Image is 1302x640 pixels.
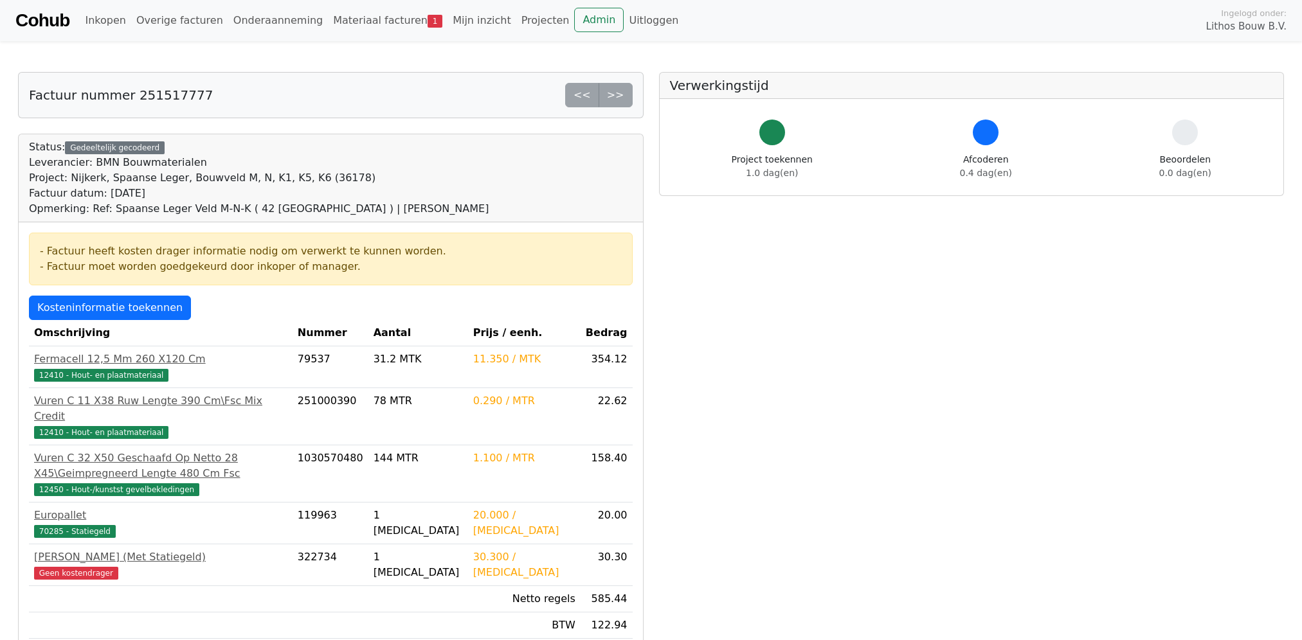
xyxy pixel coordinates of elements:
a: [PERSON_NAME] (Met Statiegeld)Geen kostendrager [34,549,287,580]
h5: Verwerkingstijd [670,78,1274,93]
div: Afcoderen [960,153,1012,180]
span: 12410 - Hout- en plaatmateriaal [34,426,168,439]
td: 158.40 [581,445,633,502]
div: Gedeeltelijk gecodeerd [65,141,165,154]
div: Europallet [34,508,287,523]
div: Opmerking: Ref: Spaanse Leger Veld M-N-K ( 42 [GEOGRAPHIC_DATA] ) | [PERSON_NAME] [29,201,489,217]
th: Prijs / eenh. [468,320,581,346]
span: 70285 - Statiegeld [34,525,116,538]
div: 1 [MEDICAL_DATA] [374,508,463,538]
div: 20.000 / [MEDICAL_DATA] [473,508,575,538]
a: Fermacell 12,5 Mm 260 X120 Cm12410 - Hout- en plaatmateriaal [34,351,287,382]
a: Admin [574,8,624,32]
div: Vuren C 32 X50 Geschaafd Op Netto 28 X45\Geimpregneerd Lengte 480 Cm Fsc [34,450,287,481]
span: 0.4 dag(en) [960,168,1012,178]
th: Aantal [368,320,468,346]
a: Cohub [15,5,69,36]
a: Uitloggen [624,8,683,33]
td: Netto regels [468,586,581,612]
span: 12410 - Hout- en plaatmateriaal [34,369,168,382]
div: Vuren C 11 X38 Ruw Lengte 390 Cm\Fsc Mix Credit [34,393,287,424]
div: 30.300 / [MEDICAL_DATA] [473,549,575,580]
div: Status: [29,139,489,217]
div: 78 MTR [374,393,463,409]
a: Vuren C 32 X50 Geschaafd Op Netto 28 X45\Geimpregneerd Lengte 480 Cm Fsc12450 - Hout-/kunstst gev... [34,450,287,497]
span: 0.0 dag(en) [1159,168,1211,178]
a: Projecten [516,8,575,33]
td: 585.44 [581,586,633,612]
a: Vuren C 11 X38 Ruw Lengte 390 Cm\Fsc Mix Credit12410 - Hout- en plaatmateriaal [34,393,287,440]
div: 31.2 MTK [374,351,463,367]
div: Beoordelen [1159,153,1211,180]
td: 354.12 [581,346,633,388]
div: Project: Nijkerk, Spaanse Leger, Bouwveld M, N, K1, K5, K6 (36178) [29,170,489,186]
td: 79537 [293,346,368,388]
div: - Factuur heeft kosten drager informatie nodig om verwerkt te kunnen worden. [40,244,622,259]
div: Project toekennen [732,153,813,180]
td: 119963 [293,502,368,544]
div: Leverancier: BMN Bouwmaterialen [29,155,489,170]
td: 22.62 [581,388,633,445]
td: 122.94 [581,612,633,639]
a: Mijn inzicht [448,8,516,33]
span: Lithos Bouw B.V. [1206,19,1287,34]
div: 1.100 / MTR [473,450,575,466]
div: 0.290 / MTR [473,393,575,409]
td: BTW [468,612,581,639]
td: 322734 [293,544,368,586]
div: - Factuur moet worden goedgekeurd door inkoper of manager. [40,259,622,274]
a: Overige facturen [131,8,228,33]
a: Europallet70285 - Statiegeld [34,508,287,538]
td: 20.00 [581,502,633,544]
td: 251000390 [293,388,368,445]
th: Omschrijving [29,320,293,346]
h5: Factuur nummer 251517777 [29,87,213,103]
a: Inkopen [80,8,131,33]
div: 1 [MEDICAL_DATA] [374,549,463,580]
div: Factuur datum: [DATE] [29,186,489,201]
div: 11.350 / MTK [473,351,575,367]
td: 1030570480 [293,445,368,502]
td: 30.30 [581,544,633,586]
span: 1.0 dag(en) [746,168,798,178]
div: Fermacell 12,5 Mm 260 X120 Cm [34,351,287,367]
div: 144 MTR [374,450,463,466]
div: [PERSON_NAME] (Met Statiegeld) [34,549,287,565]
span: Ingelogd onder: [1221,7,1287,19]
a: Kosteninformatie toekennen [29,296,191,320]
th: Bedrag [581,320,633,346]
a: Materiaal facturen1 [328,8,448,33]
span: 12450 - Hout-/kunstst gevelbekledingen [34,483,199,496]
a: Onderaanneming [228,8,328,33]
span: 1 [428,15,442,28]
span: Geen kostendrager [34,567,118,580]
th: Nummer [293,320,368,346]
